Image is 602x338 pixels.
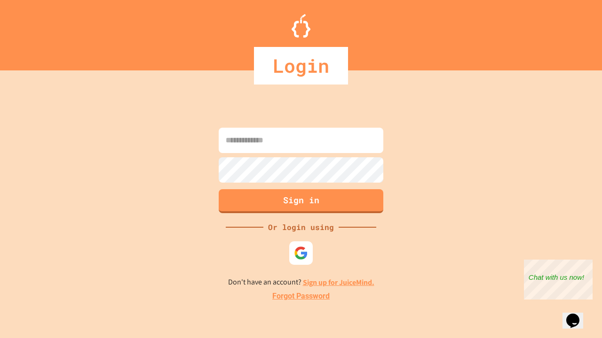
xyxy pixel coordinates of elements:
a: Sign up for JuiceMind. [303,277,374,287]
img: Logo.svg [292,14,310,38]
a: Forgot Password [272,291,330,302]
img: google-icon.svg [294,246,308,260]
iframe: chat widget [562,300,593,329]
div: Login [254,47,348,84]
iframe: chat widget [524,260,593,300]
button: Sign in [219,189,383,213]
p: Don't have an account? [228,277,374,288]
div: Or login using [263,222,339,233]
